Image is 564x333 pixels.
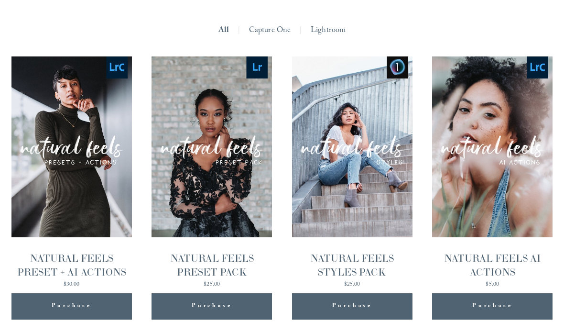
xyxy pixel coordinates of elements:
[152,57,272,290] a: NATURAL FEELS PRESET PACK
[192,301,232,313] span: Purchase
[218,24,229,40] a: All
[11,252,132,279] div: NATURAL FEELS PRESET + AI ACTIONS
[11,282,132,288] div: $30.00
[238,24,240,40] span: |
[292,252,412,279] div: NATURAL FEELS STYLES PACK
[292,57,412,238] img: NATURAL FEELS STYLES PACK
[152,294,272,320] button: Purchase
[292,294,412,320] button: Purchase
[432,252,553,279] div: NATURAL FEELS AI ACTIONS
[432,294,553,320] button: Purchase
[472,301,512,313] span: Purchase
[432,282,553,288] div: $5.00
[11,57,132,238] img: NATURAL FEELS PRESET + AI ACTIONS
[299,24,302,40] span: |
[152,57,272,238] img: NATURAL FEELS PRESET PACK
[332,301,372,313] span: Purchase
[292,282,412,288] div: $25.00
[11,294,132,320] button: Purchase
[432,57,553,238] img: NATURAL FEELS AI ACTIONS
[11,57,132,290] a: NATURAL FEELS PRESET + AI ACTIONS
[432,57,553,290] a: NATURAL FEELS AI ACTIONS
[52,301,92,313] span: Purchase
[292,57,412,290] a: NATURAL FEELS STYLES PACK
[249,24,291,40] a: Capture One
[152,282,272,288] div: $25.00
[311,24,346,40] a: Lightroom
[152,252,272,279] div: NATURAL FEELS PRESET PACK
